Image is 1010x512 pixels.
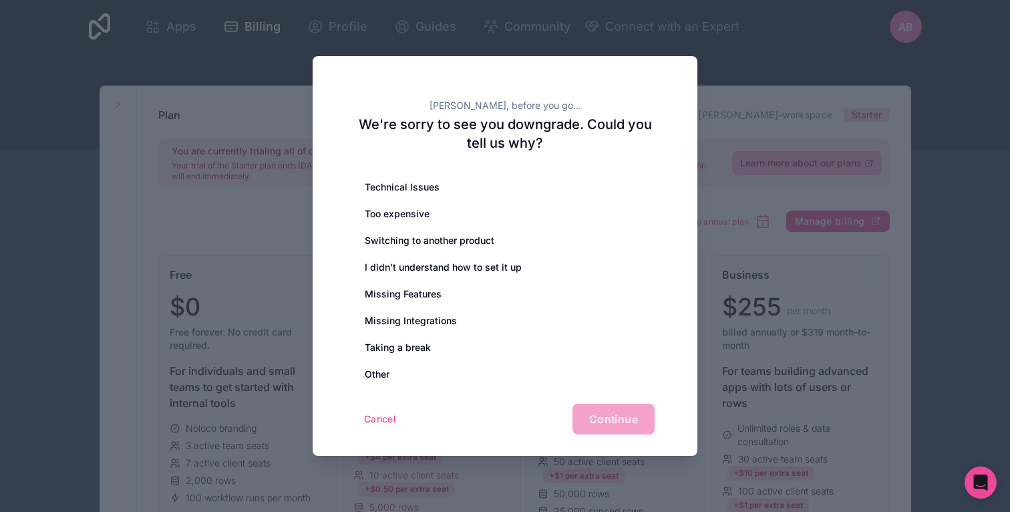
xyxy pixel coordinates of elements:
[355,334,655,361] div: Taking a break
[355,227,655,254] div: Switching to another product
[355,254,655,281] div: I didn’t understand how to set it up
[965,467,997,499] div: Open Intercom Messenger
[355,115,655,152] h2: We're sorry to see you downgrade. Could you tell us why?
[355,201,655,227] div: Too expensive
[355,361,655,388] div: Other
[355,281,655,307] div: Missing Features
[355,99,655,112] h2: [PERSON_NAME], before you go...
[355,174,655,201] div: Technical Issues
[355,408,405,430] button: Cancel
[355,307,655,334] div: Missing Integrations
